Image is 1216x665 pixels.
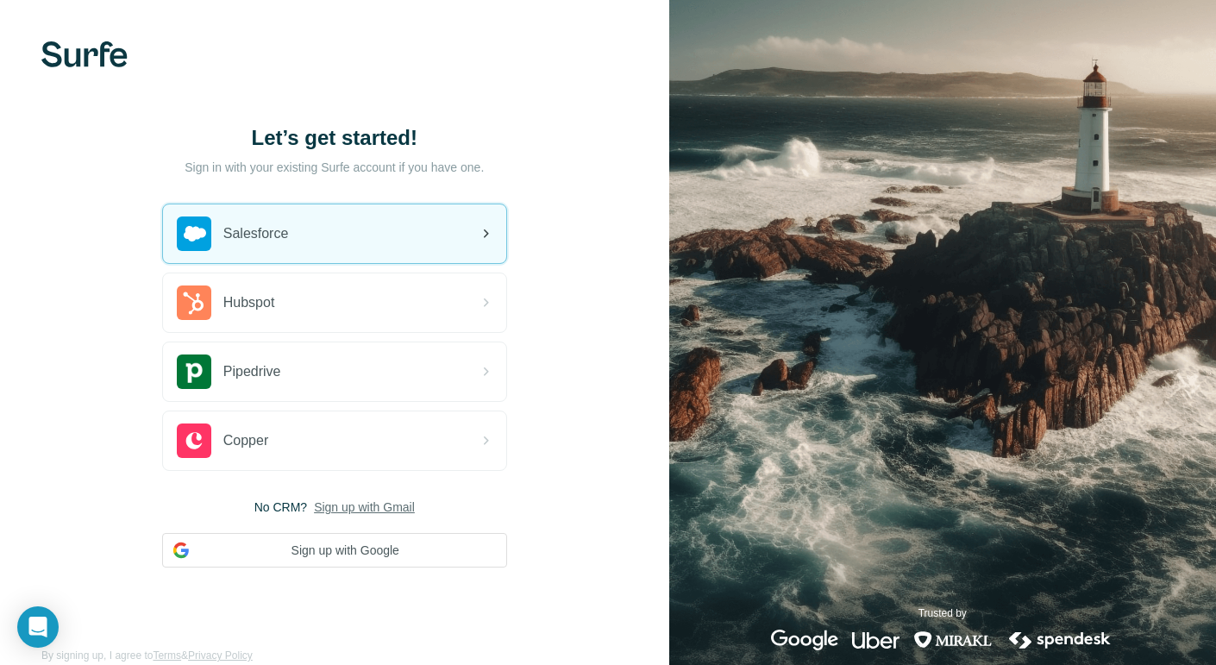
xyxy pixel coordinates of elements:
[188,649,253,662] a: Privacy Policy
[177,216,211,251] img: salesforce's logo
[254,499,307,516] span: No CRM?
[41,648,253,663] span: By signing up, I agree to &
[177,423,211,458] img: copper's logo
[1006,630,1113,650] img: spendesk's logo
[223,430,268,451] span: Copper
[17,606,59,648] div: Open Intercom Messenger
[913,630,993,650] img: mirakl's logo
[223,361,281,382] span: Pipedrive
[314,499,415,516] button: Sign up with Gmail
[223,292,275,313] span: Hubspot
[223,223,289,244] span: Salesforce
[177,354,211,389] img: pipedrive's logo
[185,159,484,176] p: Sign in with your existing Surfe account if you have one.
[918,605,967,621] p: Trusted by
[41,41,128,67] img: Surfe's logo
[177,285,211,320] img: hubspot's logo
[852,630,899,650] img: uber's logo
[153,649,181,662] a: Terms
[771,630,838,650] img: google's logo
[162,533,507,568] button: Sign up with Google
[162,124,507,152] h1: Let’s get started!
